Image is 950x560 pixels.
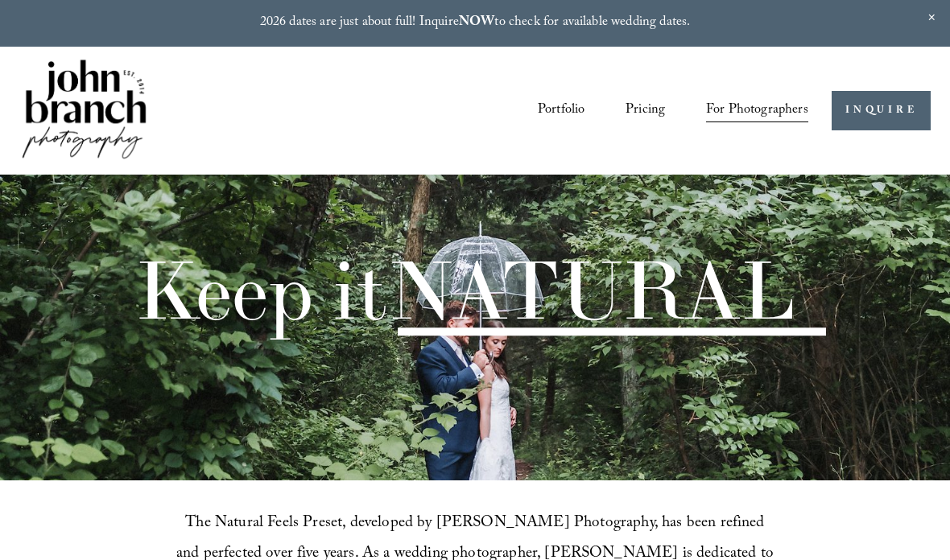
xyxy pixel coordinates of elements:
img: John Branch IV Photography [19,56,150,165]
h1: Keep it [134,250,795,331]
a: folder dropdown [706,97,808,126]
a: Portfolio [538,97,584,126]
span: For Photographers [706,98,808,125]
span: NATURAL [387,239,795,341]
a: Pricing [626,97,665,126]
a: INQUIRE [832,91,931,130]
